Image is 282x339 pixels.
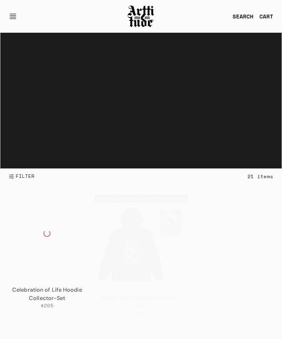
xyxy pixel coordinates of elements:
a: Celebration of Life Hoodie Collector-Set [12,286,82,302]
span: $225 [134,310,147,316]
div: 21 items [248,172,273,180]
a: Open cart [254,9,273,23]
button: Open navigation [9,8,21,25]
span: $205 [41,302,54,309]
a: Celebration of Life Hoodie Collector-SetCelebration of Life Hoodie Collector-Set [0,187,94,280]
a: Jaguar Skull Hoodie Collector-Set [101,294,181,309]
a: SEARCH [227,9,254,23]
button: Show filters [9,169,35,184]
img: Jaguar Skull Hoodie Collector-Set [94,194,188,288]
span: FILTER [14,173,35,180]
div: CART [259,12,273,21]
img: Arttitude [127,5,155,28]
video: Your browser does not support the video tag. [0,33,282,168]
a: Jaguar Skull Hoodie Collector-SetJaguar Skull Hoodie Collector-Set [94,194,188,288]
